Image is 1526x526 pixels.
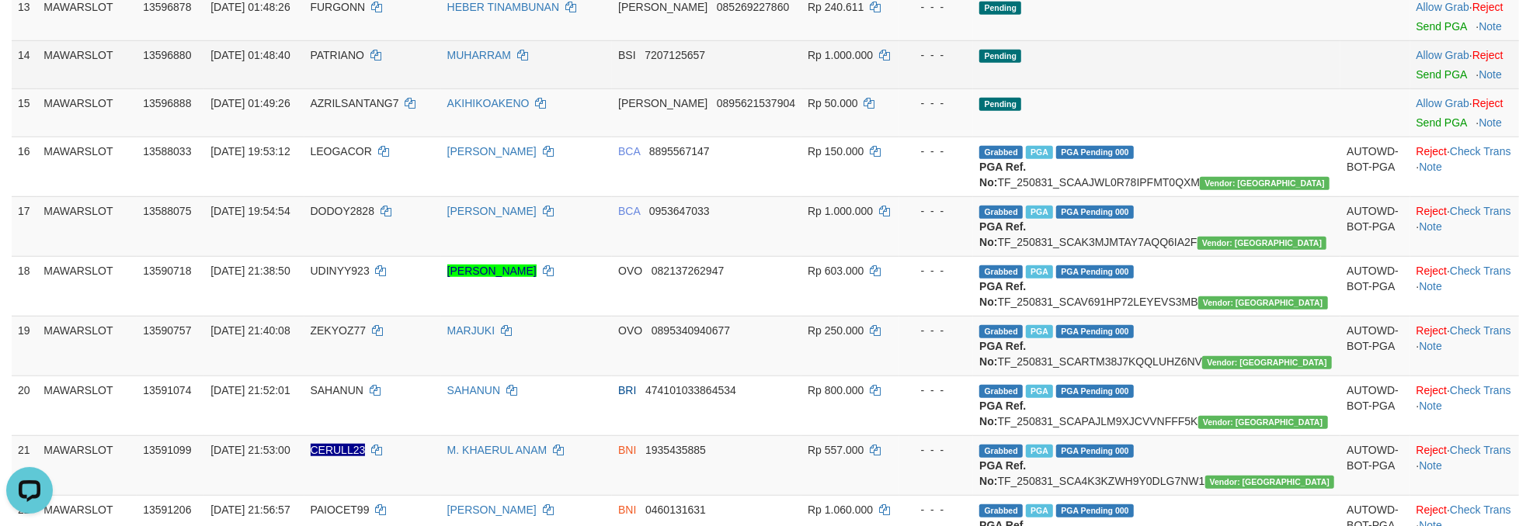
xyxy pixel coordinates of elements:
td: AUTOWD-BOT-PGA [1340,196,1410,256]
span: [DATE] 21:53:00 [210,444,290,456]
span: PGA Pending [1056,265,1134,279]
div: - - - [906,382,968,398]
a: Note [1419,280,1442,292]
a: [PERSON_NAME] [447,205,537,217]
a: Allow Grab [1417,1,1469,13]
td: TF_250831_SCAPAJLM9XJCVVNFFF5K [973,375,1340,435]
td: TF_250831_SCAV691HP72LEYEVS3MB [973,256,1340,316]
div: - - - [906,442,968,458]
td: MAWARSLOT [37,256,137,316]
td: TF_250831_SCAK3MJMTAY7AQQ6IA2F [973,196,1340,256]
div: - - - [906,144,968,159]
span: 13591099 [143,444,191,456]
span: Grabbed [979,504,1023,517]
span: BNI [618,444,636,456]
span: [DATE] 01:48:40 [210,49,290,61]
span: Copy 0895340940677 to clipboard [652,324,730,337]
span: BCA [618,205,640,217]
span: Copy 0895621537904 to clipboard [717,97,795,109]
span: Grabbed [979,146,1023,159]
div: - - - [906,502,968,517]
span: PGA Pending [1056,146,1134,159]
a: Note [1479,68,1503,81]
a: Check Trans [1450,265,1511,277]
span: PGA Pending [1056,206,1134,219]
td: TF_250831_SCA4K3KZWH9Y0DLG7NW1 [973,435,1340,495]
a: Note [1419,161,1442,173]
td: TF_250831_SCAAJWL0R78IPFMT0QXM [973,137,1340,196]
span: Vendor URL: https://secure10.1velocity.biz [1200,177,1330,190]
td: 18 [12,256,37,316]
td: AUTOWD-BOT-PGA [1340,137,1410,196]
span: Marked by bggmhdangga [1026,445,1053,458]
a: Reject [1417,205,1448,217]
td: · · [1410,435,1519,495]
a: Reject [1472,1,1503,13]
span: Rp 800.000 [808,384,864,396]
span: 13596878 [143,1,191,13]
span: Marked by bggfebrii [1026,206,1053,219]
span: [DATE] 21:40:08 [210,324,290,337]
a: Send PGA [1417,116,1467,129]
a: AKIHIKOAKENO [447,97,530,109]
span: 13590757 [143,324,191,337]
span: BCA [618,145,640,157]
span: Copy 0953647033 to clipboard [649,205,710,217]
span: 13588075 [143,205,191,217]
span: [DATE] 01:48:26 [210,1,290,13]
span: · [1417,49,1472,61]
span: Vendor URL: https://secure10.1velocity.biz [1202,356,1332,369]
a: Reject [1417,384,1448,396]
td: · · [1410,375,1519,435]
span: BSI [618,49,636,61]
a: Reject [1417,504,1448,516]
span: Marked by bggfebrii [1026,146,1053,159]
span: Vendor URL: https://secure10.1velocity.biz [1205,476,1335,489]
a: Check Trans [1450,384,1511,396]
span: Marked by bggmhdangga [1026,265,1053,279]
span: Vendor URL: https://secure10.1velocity.biz [1198,237,1327,250]
span: [PERSON_NAME] [618,97,707,109]
a: Reject [1417,324,1448,337]
span: [DATE] 21:52:01 [210,384,290,396]
span: [DATE] 19:53:12 [210,145,290,157]
a: Note [1419,340,1442,352]
a: Check Trans [1450,504,1511,516]
td: MAWARSLOT [37,316,137,375]
span: Grabbed [979,325,1023,338]
span: Pending [979,50,1021,63]
span: [DATE] 01:49:26 [210,97,290,109]
td: MAWARSLOT [37,435,137,495]
b: PGA Ref. No: [979,459,1026,487]
a: [PERSON_NAME] [447,145,537,157]
span: Grabbed [979,385,1023,398]
a: SAHANUN [447,384,500,396]
td: · · [1410,256,1519,316]
a: Allow Grab [1417,49,1469,61]
div: - - - [906,263,968,279]
span: PGA Pending [1056,325,1134,338]
span: Copy 085269227860 to clipboard [717,1,789,13]
span: Copy 8895567147 to clipboard [649,145,710,157]
span: Rp 250.000 [808,324,864,337]
span: Rp 1.000.000 [808,49,873,61]
a: Note [1479,116,1503,129]
span: DODOY2828 [311,205,374,217]
span: Rp 1.000.000 [808,205,873,217]
span: Marked by bggmhdangga [1026,385,1053,398]
span: Copy 7207125657 to clipboard [645,49,705,61]
span: [PERSON_NAME] [618,1,707,13]
a: Check Trans [1450,145,1511,157]
td: · · [1410,137,1519,196]
a: HEBER TINAMBUNAN [447,1,559,13]
a: Reject [1472,49,1503,61]
td: AUTOWD-BOT-PGA [1340,256,1410,316]
span: PGA Pending [1056,385,1134,398]
span: SAHANUN [311,384,363,396]
span: · [1417,97,1472,109]
span: [DATE] 19:54:54 [210,205,290,217]
td: · [1410,40,1519,88]
span: ZEKYOZ77 [311,324,367,337]
span: Copy 082137262947 to clipboard [652,265,724,277]
a: Reject [1472,97,1503,109]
